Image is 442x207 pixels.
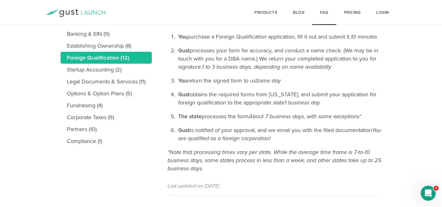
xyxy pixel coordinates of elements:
a: Fundraising (4) [61,99,152,111]
em: *Note that processing times vary per state. While the average time frame is 7-to-10 business days... [168,149,381,172]
li: processes the form [177,112,382,120]
p: Last updated on [DATE] [168,182,382,190]
strong: Gust [178,91,190,98]
em: About 7 business days, with some exceptions* [249,113,361,120]
li: return the signed form to us [177,77,382,85]
em: 1 to 3 business days, depending on name availability [202,63,331,70]
strong: The state [178,113,202,120]
li: processes your form for accuracy, and conduct a name check. (We may be in touch with you for a DB... [177,46,382,71]
a: Options & Option Plans (5) [61,88,152,99]
iframe: Intercom live chat [421,186,436,201]
li: is notified of your approval, and we email you with the filed documentation [177,126,382,142]
a: Corporate Taxes (9) [61,111,152,123]
em: 10 minutes [351,33,377,40]
em: Same day [256,77,281,84]
strong: Gust [178,127,190,134]
li: obtains the required forms from [US_STATE], and submit your application for foreign qualification... [177,90,382,107]
a: Startup Accounting (2) [61,64,152,76]
strong: Gust [178,47,190,54]
a: Legal Documents & Services (11) [61,76,152,88]
a: Compliance (1) [61,135,152,147]
a: Foreign Qualification (12) [61,52,152,64]
span: 1 [434,186,439,191]
a: Partners (10) [61,123,152,135]
a: Banking & EIN (9) [61,28,152,40]
a: Establishing Ownership (8) [61,40,152,52]
li: purchase a Foreign Qualification application, fill it out and submit it. [177,33,382,41]
em: 1 business day [285,99,320,106]
strong: You [178,33,187,40]
strong: You [178,77,187,84]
